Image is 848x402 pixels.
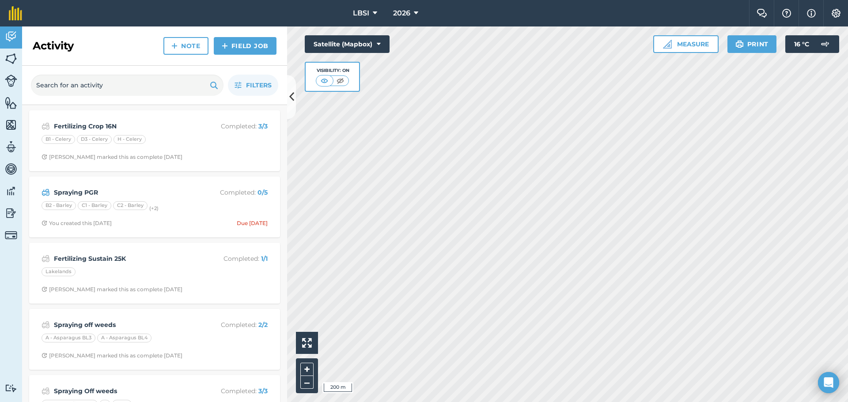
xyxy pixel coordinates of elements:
div: [PERSON_NAME] marked this as complete [DATE] [42,352,182,359]
img: svg+xml;base64,PHN2ZyB4bWxucz0iaHR0cDovL3d3dy53My5vcmcvMjAwMC9zdmciIHdpZHRoPSIxNCIgaGVpZ2h0PSIyNC... [222,41,228,51]
div: C1 - Barley [78,201,111,210]
strong: Fertilizing Crop 16N [54,121,194,131]
img: svg+xml;base64,PD94bWwgdmVyc2lvbj0iMS4wIiBlbmNvZGluZz0idXRmLTgiPz4KPCEtLSBHZW5lcmF0b3I6IEFkb2JlIE... [5,207,17,220]
span: LBSI [353,8,369,19]
p: Completed : [197,188,268,197]
strong: 0 / 5 [257,188,268,196]
img: svg+xml;base64,PD94bWwgdmVyc2lvbj0iMS4wIiBlbmNvZGluZz0idXRmLTgiPz4KPCEtLSBHZW5lcmF0b3I6IEFkb2JlIE... [42,319,50,330]
img: svg+xml;base64,PD94bWwgdmVyc2lvbj0iMS4wIiBlbmNvZGluZz0idXRmLTgiPz4KPCEtLSBHZW5lcmF0b3I6IEFkb2JlIE... [5,384,17,392]
strong: Fertilizing Sustain 25K [54,254,194,263]
button: + [300,363,314,376]
img: svg+xml;base64,PHN2ZyB4bWxucz0iaHR0cDovL3d3dy53My5vcmcvMjAwMC9zdmciIHdpZHRoPSI1NiIgaGVpZ2h0PSI2MC... [5,96,17,109]
a: Fertilizing Sustain 25KCompleted: 1/1LakelandsClock with arrow pointing clockwise[PERSON_NAME] ma... [34,248,275,298]
a: Field Job [214,37,276,55]
img: svg+xml;base64,PHN2ZyB4bWxucz0iaHR0cDovL3d3dy53My5vcmcvMjAwMC9zdmciIHdpZHRoPSI1MCIgaGVpZ2h0PSI0MC... [319,76,330,85]
a: Spraying PGRCompleted: 0/5B2 - BarleyC1 - BarleyC2 - Barley(+2)Clock with arrow pointing clockwis... [34,182,275,232]
img: svg+xml;base64,PD94bWwgdmVyc2lvbj0iMS4wIiBlbmNvZGluZz0idXRmLTgiPz4KPCEtLSBHZW5lcmF0b3I6IEFkb2JlIE... [816,35,834,53]
img: Two speech bubbles overlapping with the left bubble in the forefront [757,9,767,18]
span: 16 ° C [794,35,809,53]
p: Completed : [197,121,268,131]
img: svg+xml;base64,PD94bWwgdmVyc2lvbj0iMS4wIiBlbmNvZGluZz0idXRmLTgiPz4KPCEtLSBHZW5lcmF0b3I6IEFkb2JlIE... [5,162,17,176]
img: svg+xml;base64,PHN2ZyB4bWxucz0iaHR0cDovL3d3dy53My5vcmcvMjAwMC9zdmciIHdpZHRoPSIxNCIgaGVpZ2h0PSIyNC... [171,41,178,51]
img: svg+xml;base64,PD94bWwgdmVyc2lvbj0iMS4wIiBlbmNvZGluZz0idXRmLTgiPz4KPCEtLSBHZW5lcmF0b3I6IEFkb2JlIE... [42,187,50,198]
img: svg+xml;base64,PD94bWwgdmVyc2lvbj0iMS4wIiBlbmNvZGluZz0idXRmLTgiPz4KPCEtLSBHZW5lcmF0b3I6IEFkb2JlIE... [5,75,17,87]
div: Visibility: On [316,67,349,74]
button: 16 °C [785,35,839,53]
div: H - Celery [114,135,146,144]
img: Ruler icon [663,40,672,49]
strong: 3 / 3 [258,387,268,395]
div: [PERSON_NAME] marked this as complete [DATE] [42,154,182,161]
p: Completed : [197,320,268,330]
img: Clock with arrow pointing clockwise [42,286,47,292]
img: Clock with arrow pointing clockwise [42,154,47,160]
img: svg+xml;base64,PHN2ZyB4bWxucz0iaHR0cDovL3d3dy53My5vcmcvMjAwMC9zdmciIHdpZHRoPSIxOSIgaGVpZ2h0PSIyNC... [735,39,744,49]
div: A - Asparagus BL4 [97,334,151,342]
div: D3 - Celery [77,135,112,144]
button: Print [727,35,777,53]
img: svg+xml;base64,PHN2ZyB4bWxucz0iaHR0cDovL3d3dy53My5vcmcvMjAwMC9zdmciIHdpZHRoPSI1MCIgaGVpZ2h0PSI0MC... [335,76,346,85]
img: Clock with arrow pointing clockwise [42,353,47,358]
p: Completed : [197,254,268,263]
img: svg+xml;base64,PHN2ZyB4bWxucz0iaHR0cDovL3d3dy53My5vcmcvMjAwMC9zdmciIHdpZHRoPSI1NiIgaGVpZ2h0PSI2MC... [5,52,17,65]
img: A question mark icon [781,9,792,18]
small: (+ 2 ) [149,205,159,211]
button: Satellite (Mapbox) [305,35,390,53]
div: [PERSON_NAME] marked this as complete [DATE] [42,286,182,293]
img: svg+xml;base64,PD94bWwgdmVyc2lvbj0iMS4wIiBlbmNvZGluZz0idXRmLTgiPz4KPCEtLSBHZW5lcmF0b3I6IEFkb2JlIE... [5,184,17,198]
img: svg+xml;base64,PD94bWwgdmVyc2lvbj0iMS4wIiBlbmNvZGluZz0idXRmLTgiPz4KPCEtLSBHZW5lcmF0b3I6IEFkb2JlIE... [5,30,17,43]
img: svg+xml;base64,PD94bWwgdmVyc2lvbj0iMS4wIiBlbmNvZGluZz0idXRmLTgiPz4KPCEtLSBHZW5lcmF0b3I6IEFkb2JlIE... [42,386,50,396]
strong: 2 / 2 [258,321,268,329]
img: svg+xml;base64,PHN2ZyB4bWxucz0iaHR0cDovL3d3dy53My5vcmcvMjAwMC9zdmciIHdpZHRoPSIxNyIgaGVpZ2h0PSIxNy... [807,8,816,19]
img: Clock with arrow pointing clockwise [42,220,47,226]
img: svg+xml;base64,PD94bWwgdmVyc2lvbj0iMS4wIiBlbmNvZGluZz0idXRmLTgiPz4KPCEtLSBHZW5lcmF0b3I6IEFkb2JlIE... [5,140,17,154]
span: 2026 [393,8,410,19]
a: Note [163,37,208,55]
strong: Spraying off weeds [54,320,194,330]
button: Filters [228,75,278,96]
a: Spraying off weedsCompleted: 2/2A - Asparagus BL3A - Asparagus BL4Clock with arrow pointing clock... [34,314,275,364]
a: Fertilizing Crop 16NCompleted: 3/3B1 - CeleryD3 - CeleryH - CeleryClock with arrow pointing clock... [34,116,275,166]
p: Completed : [197,386,268,396]
strong: Spraying Off weeds [54,386,194,396]
div: A - Asparagus BL3 [42,334,95,342]
div: Open Intercom Messenger [818,372,839,393]
button: – [300,376,314,389]
div: C2 - Barley [113,201,148,210]
button: Measure [653,35,719,53]
img: svg+xml;base64,PHN2ZyB4bWxucz0iaHR0cDovL3d3dy53My5vcmcvMjAwMC9zdmciIHdpZHRoPSI1NiIgaGVpZ2h0PSI2MC... [5,118,17,131]
img: A cog icon [831,9,841,18]
img: svg+xml;base64,PD94bWwgdmVyc2lvbj0iMS4wIiBlbmNvZGluZz0idXRmLTgiPz4KPCEtLSBHZW5lcmF0b3I6IEFkb2JlIE... [42,253,50,264]
div: Lakelands [42,267,76,276]
img: svg+xml;base64,PD94bWwgdmVyc2lvbj0iMS4wIiBlbmNvZGluZz0idXRmLTgiPz4KPCEtLSBHZW5lcmF0b3I6IEFkb2JlIE... [42,121,50,131]
div: B2 - Barley [42,201,76,210]
img: svg+xml;base64,PHN2ZyB4bWxucz0iaHR0cDovL3d3dy53My5vcmcvMjAwMC9zdmciIHdpZHRoPSIxOSIgaGVpZ2h0PSIyNC... [210,80,218,90]
strong: 3 / 3 [258,122,268,130]
strong: 1 / 1 [261,255,268,263]
img: fieldmargin Logo [9,6,22,20]
div: Due [DATE] [237,220,268,227]
strong: Spraying PGR [54,188,194,197]
div: B1 - Celery [42,135,75,144]
span: Filters [246,80,272,90]
h2: Activity [33,39,74,53]
img: svg+xml;base64,PD94bWwgdmVyc2lvbj0iMS4wIiBlbmNvZGluZz0idXRmLTgiPz4KPCEtLSBHZW5lcmF0b3I6IEFkb2JlIE... [5,229,17,241]
input: Search for an activity [31,75,223,96]
img: Four arrows, one pointing top left, one top right, one bottom right and the last bottom left [302,338,312,348]
div: You created this [DATE] [42,220,112,227]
